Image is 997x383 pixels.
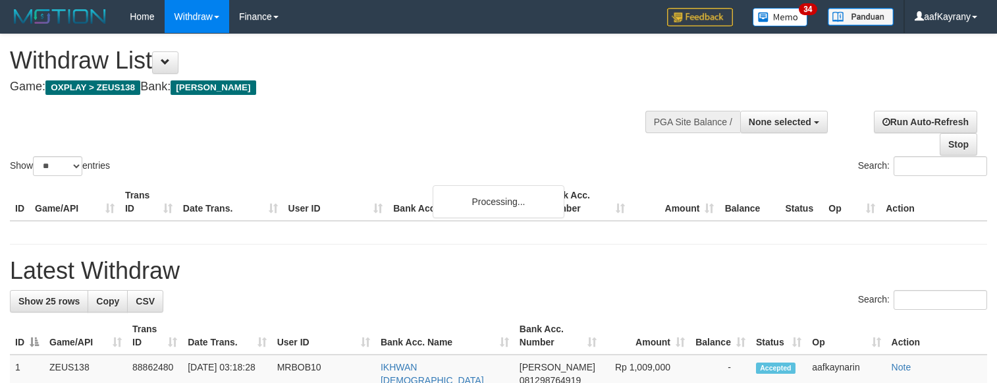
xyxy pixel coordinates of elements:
th: Trans ID: activate to sort column ascending [127,317,182,355]
a: Note [892,362,911,372]
th: Date Trans.: activate to sort column ascending [182,317,271,355]
th: Action [880,183,987,221]
th: Status: activate to sort column ascending [751,317,807,355]
label: Search: [858,290,987,310]
div: Processing... [433,185,564,218]
th: Date Trans. [178,183,283,221]
label: Search: [858,156,987,176]
h1: Withdraw List [10,47,651,74]
button: None selected [740,111,828,133]
th: Action [886,317,987,355]
img: panduan.png [828,8,894,26]
th: User ID: activate to sort column ascending [272,317,375,355]
span: [PERSON_NAME] [171,80,256,95]
span: Show 25 rows [18,296,80,307]
th: Game/API [30,183,120,221]
th: Op [823,183,880,221]
th: ID [10,183,30,221]
img: Feedback.jpg [667,8,733,26]
a: Run Auto-Refresh [874,111,977,133]
th: Op: activate to sort column ascending [807,317,886,355]
span: OXPLAY > ZEUS138 [45,80,140,95]
span: 34 [799,3,817,15]
h4: Game: Bank: [10,80,651,94]
th: Amount: activate to sort column ascending [602,317,690,355]
span: None selected [749,117,811,127]
th: User ID [283,183,389,221]
img: MOTION_logo.png [10,7,110,26]
div: PGA Site Balance / [645,111,740,133]
a: Stop [940,133,977,156]
input: Search: [894,156,987,176]
a: Copy [88,290,128,312]
th: Bank Acc. Number [541,183,630,221]
th: Amount [630,183,720,221]
select: Showentries [33,156,82,176]
th: Status [780,183,823,221]
img: Button%20Memo.svg [753,8,808,26]
label: Show entries [10,156,110,176]
th: Bank Acc. Number: activate to sort column ascending [514,317,602,355]
th: Bank Acc. Name: activate to sort column ascending [375,317,514,355]
th: Trans ID [120,183,178,221]
span: Accepted [756,363,795,374]
a: Show 25 rows [10,290,88,312]
h1: Latest Withdraw [10,258,987,284]
span: [PERSON_NAME] [520,362,595,372]
input: Search: [894,290,987,310]
span: CSV [136,296,155,307]
th: Balance [719,183,780,221]
th: Bank Acc. Name [388,183,540,221]
th: Game/API: activate to sort column ascending [44,317,127,355]
a: CSV [127,290,163,312]
th: Balance: activate to sort column ascending [690,317,751,355]
span: Copy [96,296,119,307]
th: ID: activate to sort column descending [10,317,44,355]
